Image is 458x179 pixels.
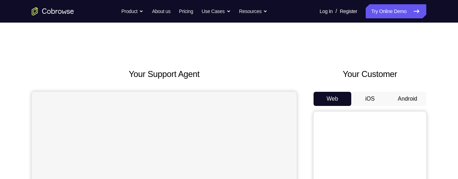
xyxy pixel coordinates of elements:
[32,68,297,80] h2: Your Support Agent
[32,7,74,16] a: Go to the home page
[335,7,337,16] span: /
[320,4,333,18] a: Log In
[314,68,426,80] h2: Your Customer
[351,92,389,106] button: iOS
[202,4,230,18] button: Use Cases
[340,4,357,18] a: Register
[152,4,170,18] a: About us
[122,4,144,18] button: Product
[366,4,426,18] a: Try Online Demo
[239,4,268,18] button: Resources
[389,92,426,106] button: Android
[179,4,193,18] a: Pricing
[314,92,351,106] button: Web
